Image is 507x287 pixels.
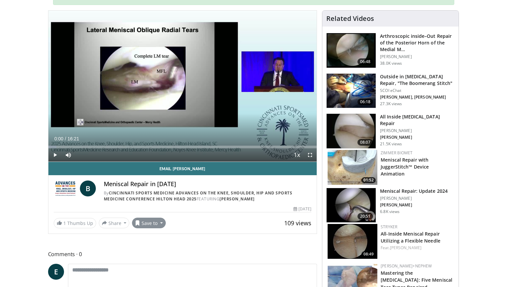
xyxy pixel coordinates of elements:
[54,218,96,228] a: 1 Thumbs Up
[380,54,455,59] p: [PERSON_NAME]
[48,162,317,175] a: Email [PERSON_NAME]
[380,73,455,87] h3: Outside in [MEDICAL_DATA] Repair, "The Boomerang Stitch"
[48,264,64,280] a: E
[361,251,376,257] span: 08:49
[380,88,455,93] p: SCOI eChat
[62,148,75,162] button: Mute
[380,202,448,208] p: [PERSON_NAME]
[328,150,377,185] img: 50c219b3-c08f-4b6c-9bf8-c5ca6333d247.150x105_q85_crop-smart_upscale.jpg
[80,180,96,196] a: B
[327,114,376,148] img: heCDP4pTuni5z6vX4xMDoxOjA4MTsiGN.150x105_q85_crop-smart_upscale.jpg
[132,218,166,228] button: Save to
[361,177,376,183] span: 01:52
[67,136,79,141] span: 16:21
[326,15,374,23] h4: Related Videos
[48,148,62,162] button: Play
[220,196,255,202] a: [PERSON_NAME]
[390,245,421,251] a: [PERSON_NAME]
[303,148,317,162] button: Fullscreen
[104,190,292,202] a: Cincinnati Sports Medicine Advances on the Knee, Shoulder, Hip and Sports Medicine Conference Hil...
[326,73,455,108] a: 06:18 Outside in [MEDICAL_DATA] Repair, "The Boomerang Stitch" SCOI eChat [PERSON_NAME], [PERSON_...
[290,148,303,162] button: Playback Rate
[380,141,402,147] p: 21.5K views
[284,219,311,227] span: 109 views
[326,113,455,149] a: 08:07 All Inside [MEDICAL_DATA] Repair [PERSON_NAME] [PERSON_NAME] 21.5K views
[328,224,377,259] img: 1c2750b8-5e5e-4220-9de8-d61e1844207f.150x105_q85_crop-smart_upscale.jpg
[380,61,402,66] p: 38.0K views
[54,180,77,196] img: Cincinnati Sports Medicine Advances on the Knee, Shoulder, Hip and Sports Medicine Conference Hil...
[380,209,400,214] p: 6.8K views
[381,231,440,244] a: All-Inside Meniscal Repair Utilizing a Flexible Needle
[327,33,376,68] img: baen_1.png.150x105_q85_crop-smart_upscale.jpg
[380,95,455,100] p: [PERSON_NAME], [PERSON_NAME]
[327,188,376,223] img: 106a3a39-ec7f-4e65-a126-9a23cf1eacd5.150x105_q85_crop-smart_upscale.jpg
[380,113,455,127] h3: All Inside [MEDICAL_DATA] Repair
[381,224,397,230] a: Stryker
[381,245,453,251] div: Feat.
[380,128,455,133] p: [PERSON_NAME]
[327,74,376,108] img: Vx8lr-LI9TPdNKgn5hMDoxOm1xO-1jSC.150x105_q85_crop-smart_upscale.jpg
[99,218,130,228] button: Share
[381,263,432,269] a: [PERSON_NAME]+Nephew
[380,196,448,201] p: [PERSON_NAME]
[380,33,455,53] h3: Arthroscopic inside–Out Repair of the Posterior Horn of the Medial M…
[328,150,377,185] a: 01:52
[380,135,455,140] p: [PERSON_NAME]
[328,224,377,259] a: 08:49
[357,58,373,65] span: 06:48
[357,99,373,105] span: 06:18
[380,188,448,194] h3: Meniscal Repair: Update 2024
[65,136,66,141] span: /
[293,206,311,212] div: [DATE]
[381,150,412,156] a: Zimmer Biomet
[104,190,312,202] div: By FEATURING
[380,101,402,107] p: 27.3K views
[63,220,66,226] span: 1
[104,180,312,188] h4: Meniscal Repair in [DATE]
[48,11,317,162] video-js: Video Player
[357,213,373,220] span: 20:51
[326,33,455,68] a: 06:48 Arthroscopic inside–Out Repair of the Posterior Horn of the Medial M… [PERSON_NAME] 38.0K v...
[326,188,455,223] a: 20:51 Meniscal Repair: Update 2024 [PERSON_NAME] [PERSON_NAME] 6.8K views
[48,146,317,148] div: Progress Bar
[48,250,317,258] span: Comments 0
[381,157,429,177] a: Meniscal Repair with JuggerStitch™ Device Animation
[54,136,63,141] span: 0:00
[357,139,373,146] span: 08:07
